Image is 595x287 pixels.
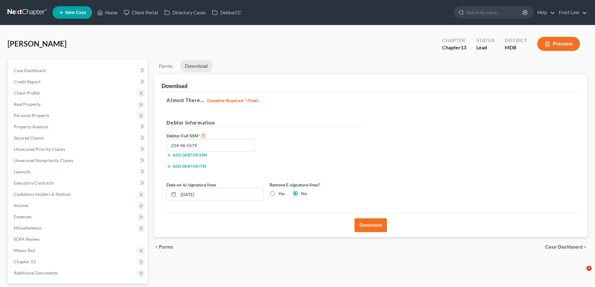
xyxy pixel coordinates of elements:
button: chevron_left Forms [154,245,181,250]
span: Forms [159,245,173,250]
span: Real Property [14,101,41,107]
button: Add debtor ITIN [166,164,206,169]
i: chevron_right [583,245,588,250]
a: Download [180,60,213,72]
h5: Debtor Information [166,119,366,127]
span: Codebtors Insiders & Notices [14,191,71,197]
a: Client Portal [121,7,161,18]
iframe: Intercom live chat [574,266,589,281]
div: Status [476,37,495,44]
span: Unsecured Nonpriority Claims [14,158,73,163]
h5: Almost There... [166,96,575,104]
label: Debtor Full SSN [163,132,266,139]
a: Frost Law [556,7,587,18]
a: Case Dashboard [9,65,148,76]
a: Forms [154,60,177,72]
label: Remove E-signature lines? [270,181,366,188]
i: chevron_left [154,245,159,250]
span: Unsecured Priority Claims [14,146,65,152]
span: Secured Claims [14,135,44,141]
span: Personal Property [14,113,49,118]
a: Help [534,7,555,18]
span: Case Dashboard [545,245,583,250]
button: Add debtor SSN [166,153,207,158]
a: Credit Report [9,76,148,87]
div: Chapter [442,44,466,51]
a: Home [94,7,121,18]
span: Credit Report [14,79,41,84]
a: Directory Cases [161,7,209,18]
label: Date on /s/ signature lines [166,181,216,188]
span: Lawsuits [14,169,31,174]
a: Case Dashboard chevron_right [545,245,588,250]
strong: Complete Required * Fields [207,98,259,103]
span: Expenses [14,214,32,219]
span: 13 [461,44,466,50]
a: Lawsuits [9,166,148,177]
div: Download [161,82,187,90]
a: DebtorCC [209,7,244,18]
span: Case Dashboard [14,68,46,73]
span: SOFA Review [14,236,40,242]
span: Chapter 13 [14,259,36,264]
span: Client Profile [14,90,40,96]
label: No [301,191,307,197]
span: Property Analysis [14,124,48,129]
button: Download [355,218,387,232]
span: Additional Documents [14,270,58,275]
span: Means Test [14,248,35,253]
span: [PERSON_NAME] [7,39,67,48]
a: Unsecured Priority Claims [9,144,148,155]
button: Preview [537,37,580,51]
a: Unsecured Nonpriority Claims [9,155,148,166]
div: District [505,37,527,44]
label: Yes [278,191,285,197]
div: Lead [476,44,495,51]
a: Executory Contracts [9,177,148,189]
a: Property Analysis [9,121,148,132]
input: MM/DD/YYYY [178,188,263,200]
input: XXX-XX-XXXX [166,139,255,152]
span: 4 [587,266,592,271]
span: Miscellaneous [14,225,42,230]
span: Executory Contracts [14,180,54,186]
a: Secured Claims [9,132,148,144]
input: Search by name... [466,7,523,18]
a: SOFA Review [9,234,148,245]
span: New Case [65,10,86,15]
span: Income [14,203,28,208]
div: Chapter [442,37,466,44]
div: MDB [505,44,527,51]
